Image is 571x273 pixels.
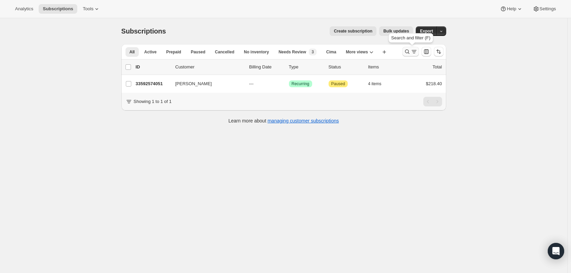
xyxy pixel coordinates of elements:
button: Tools [79,4,104,14]
button: Subscriptions [39,4,77,14]
span: Bulk updates [383,28,409,34]
span: Help [507,6,516,12]
button: Help [496,4,527,14]
div: 33592574051[PERSON_NAME]---SuccessRecurringAttentionPaused4 items$218.40 [136,79,442,89]
span: Cima [326,49,336,55]
nav: Pagination [423,97,442,106]
button: Sort the results [434,47,443,56]
button: 4 items [368,79,389,89]
button: More views [342,47,377,57]
span: Tools [83,6,93,12]
p: Total [433,64,442,70]
div: Type [289,64,323,70]
span: Prepaid [166,49,181,55]
span: Analytics [15,6,33,12]
span: Paused [331,81,345,87]
div: IDCustomerBilling DateTypeStatusItemsTotal [136,64,442,70]
span: Settings [540,6,556,12]
div: Open Intercom Messenger [548,243,564,259]
span: 4 items [368,81,382,87]
span: 3 [311,49,314,55]
p: Billing Date [249,64,283,70]
span: Paused [191,49,205,55]
span: Subscriptions [121,27,166,35]
span: [PERSON_NAME] [175,80,212,87]
span: Active [144,49,157,55]
button: Bulk updates [379,26,413,36]
span: Export [420,28,433,34]
button: [PERSON_NAME] [171,78,240,89]
span: Needs Review [279,49,306,55]
span: Subscriptions [43,6,73,12]
span: Create subscription [334,28,372,34]
button: Export [416,26,437,36]
a: managing customer subscriptions [267,118,339,123]
button: Settings [529,4,560,14]
p: Customer [175,64,244,70]
button: Analytics [11,4,37,14]
span: No inventory [244,49,269,55]
div: Items [368,64,402,70]
span: Cancelled [215,49,235,55]
button: Create new view [379,47,390,57]
p: ID [136,64,170,70]
span: All [130,49,135,55]
p: Showing 1 to 1 of 1 [134,98,172,105]
span: --- [249,81,254,86]
p: Status [329,64,363,70]
button: Customize table column order and visibility [422,47,431,56]
span: Recurring [292,81,309,87]
span: $218.40 [426,81,442,86]
p: Learn more about [228,117,339,124]
p: 33592574051 [136,80,170,87]
span: More views [346,49,368,55]
button: Create subscription [330,26,376,36]
button: Search and filter results [402,47,419,56]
